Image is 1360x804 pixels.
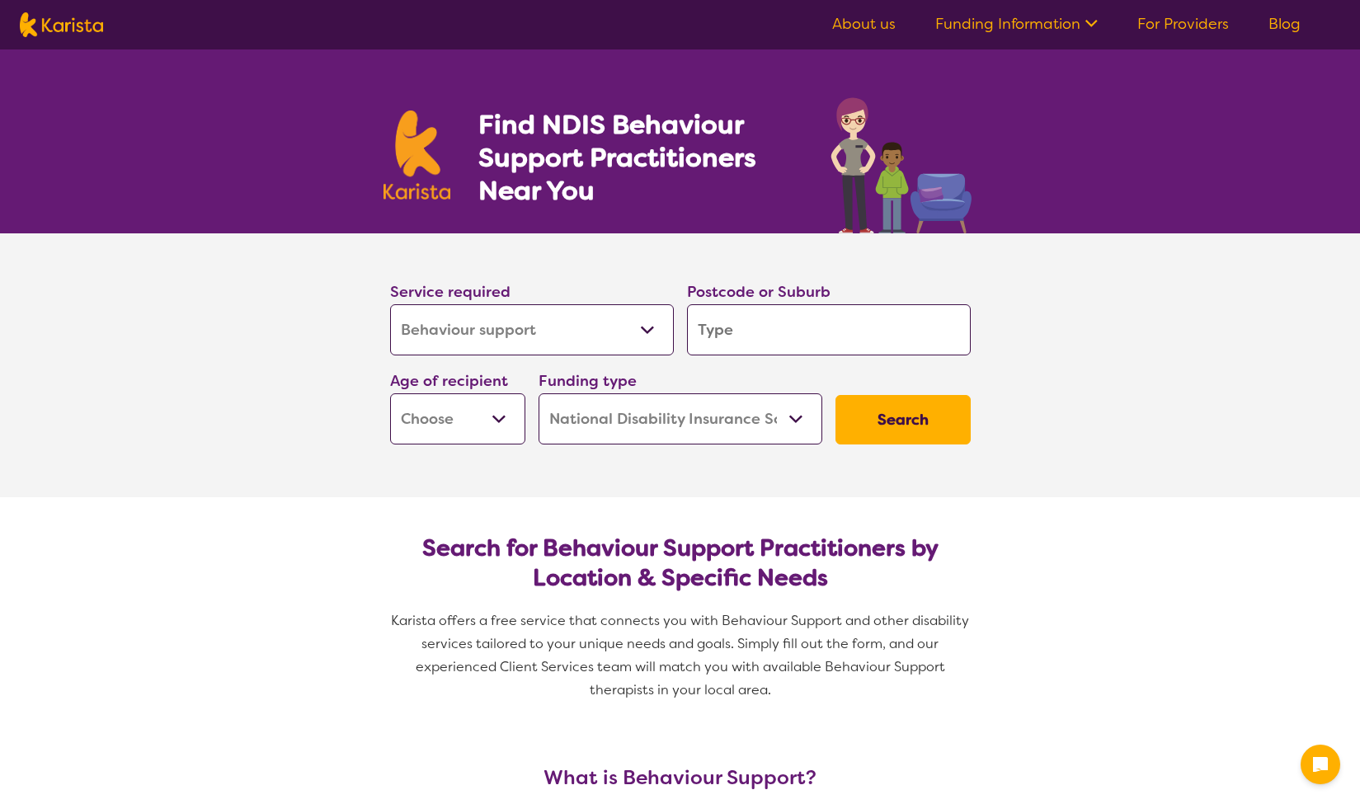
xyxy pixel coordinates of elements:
label: Service required [390,282,511,302]
a: Blog [1268,14,1301,34]
a: About us [832,14,896,34]
p: Karista offers a free service that connects you with Behaviour Support and other disability servi... [384,609,977,702]
h2: Search for Behaviour Support Practitioners by Location & Specific Needs [403,534,958,593]
label: Postcode or Suburb [687,282,831,302]
img: behaviour-support [826,89,977,233]
h1: Find NDIS Behaviour Support Practitioners Near You [478,108,798,207]
h3: What is Behaviour Support? [384,766,977,789]
a: For Providers [1137,14,1229,34]
img: Karista logo [384,110,451,200]
input: Type [687,304,971,355]
a: Funding Information [935,14,1098,34]
label: Age of recipient [390,371,508,391]
button: Search [835,395,971,444]
img: Karista logo [20,12,103,37]
label: Funding type [539,371,637,391]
